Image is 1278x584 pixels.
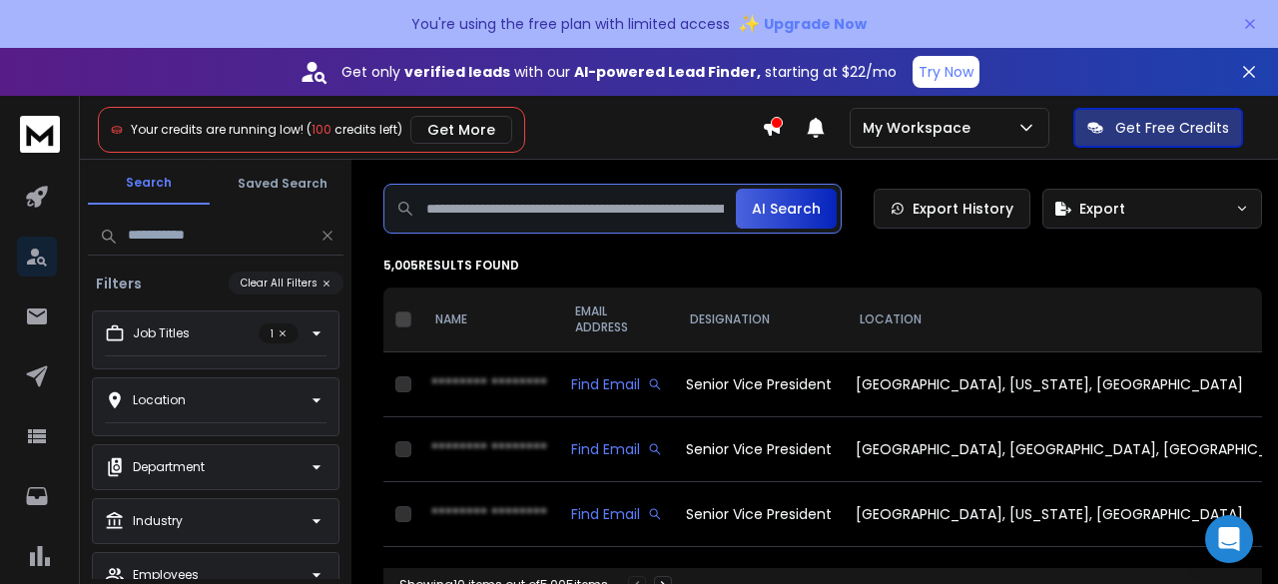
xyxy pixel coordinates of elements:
[404,62,510,82] strong: verified leads
[383,258,1262,274] p: 5,005 results found
[1115,118,1229,138] p: Get Free Credits
[919,62,973,82] p: Try Now
[1079,199,1125,219] span: Export
[133,459,205,475] p: Department
[133,325,190,341] p: Job Titles
[341,62,897,82] p: Get only with our starting at $22/mo
[559,288,674,352] th: EMAIL ADDRESS
[88,274,150,293] h3: Filters
[259,323,299,343] p: 1
[674,352,844,417] td: Senior Vice President
[863,118,978,138] p: My Workspace
[1205,515,1253,563] div: Open Intercom Messenger
[222,164,343,204] button: Saved Search
[307,121,402,138] span: ( credits left)
[738,10,760,38] span: ✨
[88,163,210,205] button: Search
[229,272,343,294] button: Clear All Filters
[736,189,837,229] button: AI Search
[571,439,662,459] div: Find Email
[674,482,844,547] td: Senior Vice President
[20,116,60,153] img: logo
[133,513,183,529] p: Industry
[764,14,867,34] span: Upgrade Now
[133,567,199,583] p: Employees
[1073,108,1243,148] button: Get Free Credits
[312,121,331,138] span: 100
[133,392,186,408] p: Location
[410,116,512,144] button: Get More
[419,288,559,352] th: NAME
[738,4,867,44] button: ✨Upgrade Now
[674,288,844,352] th: DESIGNATION
[574,62,761,82] strong: AI-powered Lead Finder,
[411,14,730,34] p: You're using the free plan with limited access
[131,121,304,138] span: Your credits are running low!
[674,417,844,482] td: Senior Vice President
[874,189,1030,229] a: Export History
[571,504,662,524] div: Find Email
[913,56,979,88] button: Try Now
[571,374,662,394] div: Find Email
